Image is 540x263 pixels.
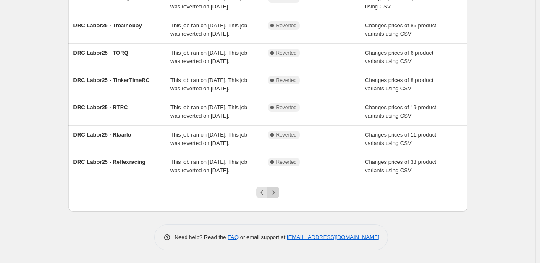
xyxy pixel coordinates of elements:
[239,234,287,240] span: or email support at
[276,104,297,111] span: Reverted
[365,22,436,37] span: Changes prices of 86 product variants using CSV
[276,131,297,138] span: Reverted
[170,131,247,146] span: This job ran on [DATE]. This job was reverted on [DATE].
[276,50,297,56] span: Reverted
[175,234,228,240] span: Need help? Read the
[267,187,279,198] button: Next
[365,159,436,174] span: Changes prices of 33 product variants using CSV
[73,104,128,110] span: DRC Labor25 - RTRC
[73,131,131,138] span: DRC Labor25 - Rlaarlo
[170,77,247,92] span: This job ran on [DATE]. This job was reverted on [DATE].
[365,104,436,119] span: Changes prices of 19 product variants using CSV
[276,77,297,84] span: Reverted
[256,187,279,198] nav: Pagination
[73,22,142,29] span: DRC Labor25 - Trealhobby
[73,159,146,165] span: DRC Labor25 - Reflexracing
[287,234,379,240] a: [EMAIL_ADDRESS][DOMAIN_NAME]
[170,50,247,64] span: This job ran on [DATE]. This job was reverted on [DATE].
[256,187,268,198] button: Previous
[73,77,150,83] span: DRC Labor25 - TinkerTimeRC
[170,159,247,174] span: This job ran on [DATE]. This job was reverted on [DATE].
[170,22,247,37] span: This job ran on [DATE]. This job was reverted on [DATE].
[365,50,433,64] span: Changes prices of 6 product variants using CSV
[276,159,297,166] span: Reverted
[276,22,297,29] span: Reverted
[73,50,128,56] span: DRC Labor25 - TORQ
[365,77,433,92] span: Changes prices of 8 product variants using CSV
[365,131,436,146] span: Changes prices of 11 product variants using CSV
[170,104,247,119] span: This job ran on [DATE]. This job was reverted on [DATE].
[228,234,239,240] a: FAQ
